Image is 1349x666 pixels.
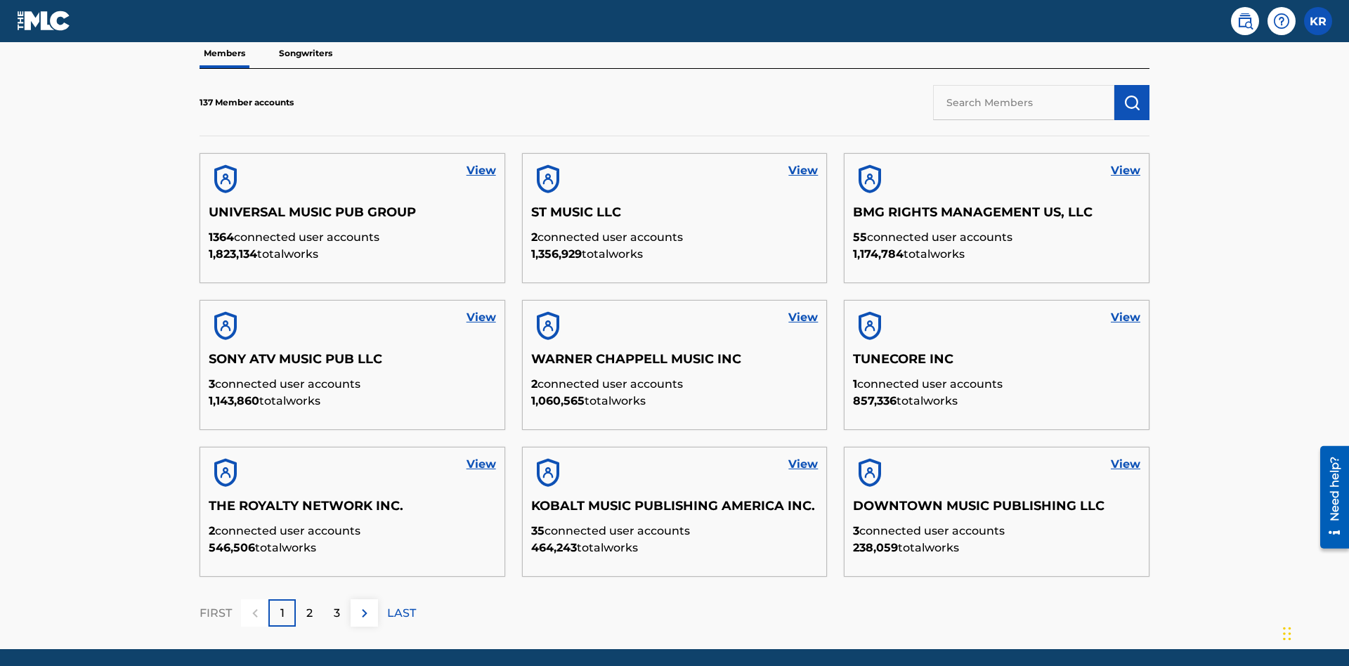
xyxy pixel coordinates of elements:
h5: DOWNTOWN MUSIC PUBLISHING LLC [853,498,1140,523]
span: 857,336 [853,394,897,407]
iframe: Chat Widget [1279,599,1349,666]
span: 55 [853,230,867,244]
span: 1,174,784 [853,247,904,261]
p: connected user accounts [531,523,819,540]
p: total works [531,393,819,410]
img: Search Works [1123,94,1140,111]
span: 3 [209,377,215,391]
p: connected user accounts [209,523,496,540]
p: total works [209,540,496,556]
img: account [853,456,887,490]
img: account [209,456,242,490]
img: account [853,309,887,343]
p: FIRST [200,605,232,622]
p: 3 [334,605,340,622]
span: 2 [531,377,537,391]
p: connected user accounts [209,376,496,393]
a: Public Search [1231,7,1259,35]
span: 546,506 [209,541,255,554]
p: total works [531,540,819,556]
img: help [1273,13,1290,30]
img: right [356,605,373,622]
iframe: Resource Center [1310,440,1349,556]
span: 2 [209,524,215,537]
img: account [853,162,887,196]
a: View [467,309,496,326]
p: 2 [306,605,313,622]
p: total works [531,246,819,263]
h5: UNIVERSAL MUSIC PUB GROUP [209,204,496,229]
span: 1,143,860 [209,394,259,407]
span: 2 [531,230,537,244]
p: total works [209,393,496,410]
p: total works [853,246,1140,263]
img: search [1237,13,1253,30]
h5: TUNECORE INC [853,351,1140,376]
span: 1,060,565 [531,394,585,407]
p: LAST [387,605,416,622]
a: View [467,456,496,473]
a: View [1111,456,1140,473]
a: View [1111,309,1140,326]
p: Members [200,39,249,68]
img: account [531,162,565,196]
input: Search Members [933,85,1114,120]
p: connected user accounts [209,229,496,246]
p: connected user accounts [531,229,819,246]
h5: KOBALT MUSIC PUBLISHING AMERICA INC. [531,498,819,523]
div: Drag [1283,613,1291,655]
span: 1 [853,377,857,391]
p: 137 Member accounts [200,96,294,109]
a: View [788,456,818,473]
span: 35 [531,524,545,537]
h5: WARNER CHAPPELL MUSIC INC [531,351,819,376]
p: connected user accounts [531,376,819,393]
img: MLC Logo [17,11,71,31]
span: 464,243 [531,541,577,554]
span: 1,823,134 [209,247,257,261]
div: Help [1267,7,1296,35]
span: 238,059 [853,541,898,554]
div: User Menu [1304,7,1332,35]
img: account [209,162,242,196]
p: total works [853,393,1140,410]
a: View [788,309,818,326]
span: 1,356,929 [531,247,582,261]
span: 1364 [209,230,234,244]
img: account [531,456,565,490]
p: connected user accounts [853,376,1140,393]
p: connected user accounts [853,523,1140,540]
h5: THE ROYALTY NETWORK INC. [209,498,496,523]
img: account [209,309,242,343]
p: total works [209,246,496,263]
h5: ST MUSIC LLC [531,204,819,229]
span: 3 [853,524,859,537]
a: View [1111,162,1140,179]
img: account [531,309,565,343]
p: 1 [280,605,285,622]
p: connected user accounts [853,229,1140,246]
h5: BMG RIGHTS MANAGEMENT US, LLC [853,204,1140,229]
p: Songwriters [275,39,337,68]
p: total works [853,540,1140,556]
h5: SONY ATV MUSIC PUB LLC [209,351,496,376]
a: View [467,162,496,179]
a: View [788,162,818,179]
